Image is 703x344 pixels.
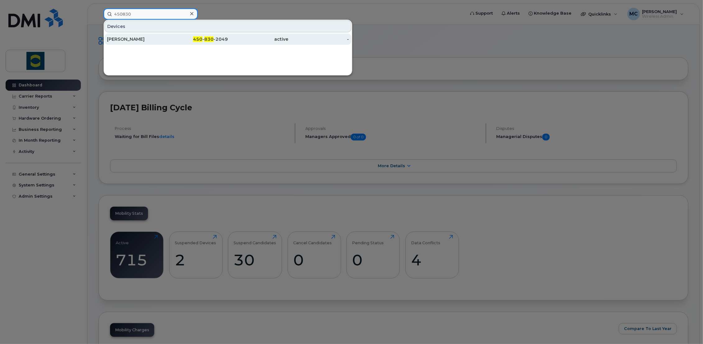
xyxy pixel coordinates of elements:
[107,36,168,42] div: [PERSON_NAME]
[193,36,202,42] span: 450
[104,21,351,32] div: Devices
[168,36,228,42] div: - -2049
[104,34,351,45] a: [PERSON_NAME]450-830-2049active-
[204,36,214,42] span: 830
[228,36,289,42] div: active
[289,36,349,42] div: -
